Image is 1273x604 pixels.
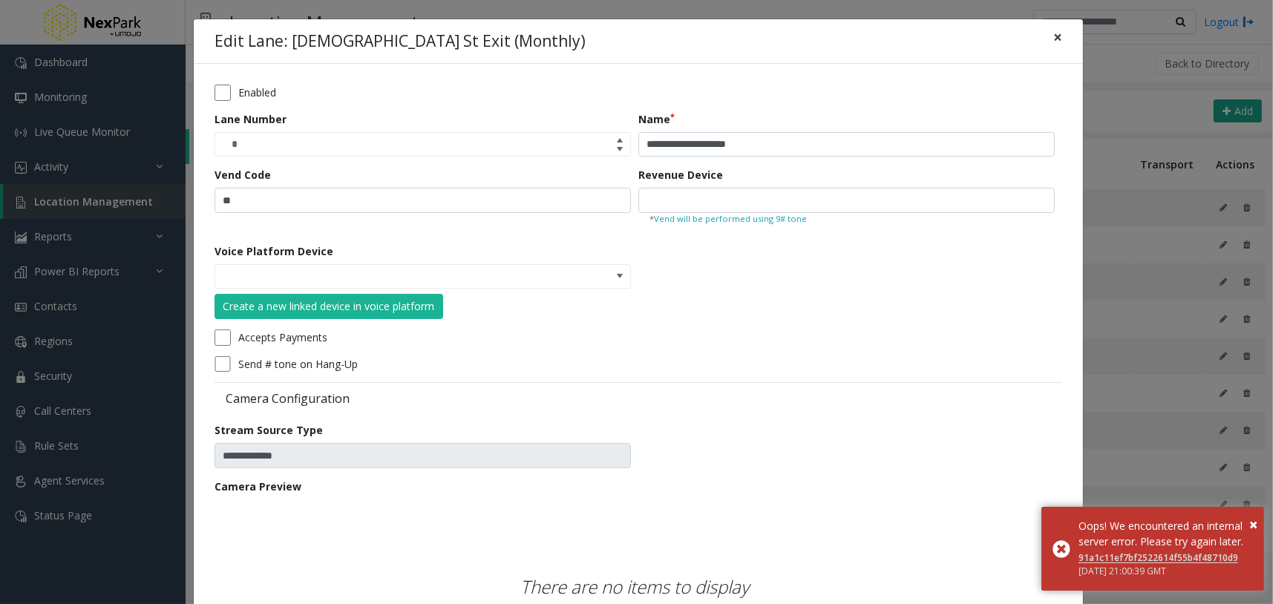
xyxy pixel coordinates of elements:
[215,294,443,319] button: Create a new linked device in voice platform
[638,111,675,127] label: Name
[1249,513,1257,536] button: Close
[215,390,635,407] label: Camera Configuration
[1053,27,1062,47] span: ×
[1079,565,1253,578] div: [DATE] 21:00:39 GMT
[215,422,323,438] label: Stream Source Type
[215,243,333,259] label: Voice Platform Device
[609,145,630,157] span: Decrease value
[638,167,723,183] label: Revenue Device
[609,133,630,145] span: Increase value
[215,30,586,53] h4: Edit Lane: [DEMOGRAPHIC_DATA] St Exit (Monthly)
[238,85,276,100] label: Enabled
[649,213,1044,226] small: Vend will be performed using 9# tone
[1079,551,1238,564] a: 91a1c11ef7bf2522614f55b4f48710d9
[1043,19,1073,56] button: Close
[238,356,358,372] label: Send # tone on Hang-Up
[1249,514,1257,534] span: ×
[223,298,435,314] div: Create a new linked device in voice platform
[238,329,327,345] label: Accepts Payments
[215,111,287,127] label: Lane Number
[215,167,271,183] label: Vend Code
[215,265,547,289] input: NO DATA FOUND
[215,479,301,494] label: Camera Preview
[1079,518,1253,549] div: Oops! We encountered an internal server error. Please try again later.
